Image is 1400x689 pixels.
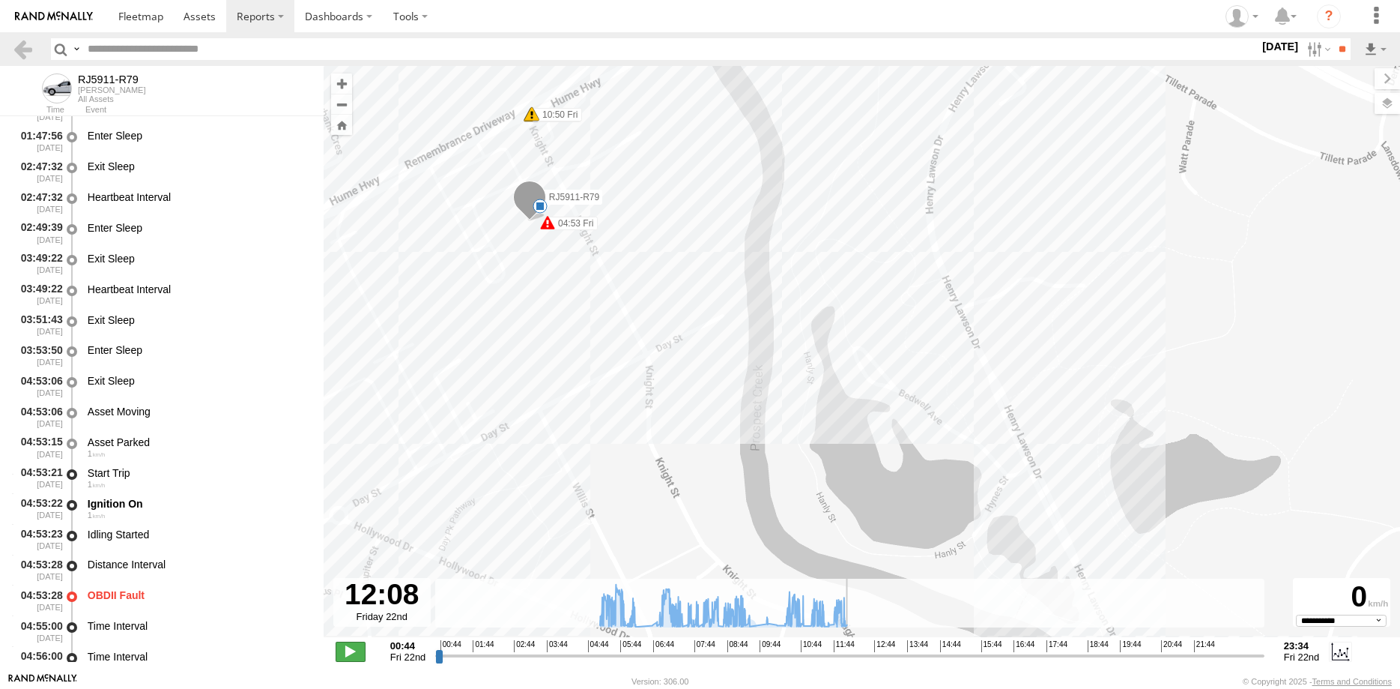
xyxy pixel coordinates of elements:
a: Terms and Conditions [1312,677,1392,686]
div: 03:51:43 [DATE] [12,311,64,339]
div: Idling Started [88,528,309,541]
div: 03:53:50 [DATE] [12,342,64,370]
div: Exit Sleep [88,252,309,265]
label: 08:26 Fri [531,109,581,122]
label: Export results as... [1363,38,1388,60]
div: 02:47:32 [DATE] [12,157,64,185]
label: Play/Stop [336,642,366,661]
div: 01:47:56 [DATE] [12,127,64,155]
span: 01:44 [473,640,494,652]
span: 17:44 [1046,640,1067,652]
div: Time [12,106,64,114]
strong: 23:34 [1284,640,1320,652]
div: © Copyright 2025 - [1243,677,1392,686]
div: 04:53:21 [DATE] [12,464,64,492]
label: 04:53 Fri [548,217,598,230]
span: 15:44 [981,640,1002,652]
span: Fri 22nd Aug 2025 [390,652,426,663]
label: Search Filter Options [1301,38,1333,60]
button: Zoom in [331,73,352,94]
div: 04:53:22 [DATE] [12,495,64,523]
div: Time Interval [88,619,309,633]
div: 04:53:28 [DATE] [12,586,64,614]
div: Time Interval [88,650,309,664]
div: 6 [533,199,548,214]
img: rand-logo.svg [15,11,93,22]
span: 12:44 [874,640,895,652]
button: Zoom out [331,94,352,115]
label: Search Query [70,38,82,60]
label: [DATE] [1259,38,1301,55]
span: 05:44 [620,640,641,652]
span: 04:44 [588,640,609,652]
span: Fri 22nd Aug 2025 [1284,652,1320,663]
span: 10:44 [801,640,822,652]
div: [PERSON_NAME] [78,85,145,94]
div: Enter Sleep [88,343,309,357]
a: Visit our Website [8,674,77,689]
div: Exit Sleep [88,160,309,173]
div: 02:47:32 [DATE] [12,188,64,216]
span: 20:44 [1161,640,1182,652]
div: Quang MAC [1220,5,1264,28]
div: OBDII Fault [88,589,309,602]
div: 04:56:00 [DATE] [12,648,64,676]
div: 0 [1295,580,1388,615]
span: 06:44 [653,640,674,652]
span: 18:44 [1088,640,1109,652]
span: 03:44 [547,640,568,652]
div: Version: 306.00 [631,677,688,686]
div: 04:53:28 [DATE] [12,556,64,584]
div: 04:53:06 [DATE] [12,372,64,400]
div: 02:49:39 [DATE] [12,219,64,247]
span: 11:44 [834,640,855,652]
label: 10:50 Fri [532,108,582,121]
div: 03:49:22 [DATE] [12,250,64,277]
strong: 00:44 [390,640,426,652]
span: 09:44 [760,640,781,652]
div: Ignition On [88,497,309,511]
div: 03:49:22 [DATE] [12,280,64,308]
div: Distance Interval [88,558,309,571]
div: Heartbeat Interval [88,283,309,296]
div: Enter Sleep [88,221,309,235]
i: ? [1317,4,1341,28]
div: 04:55:00 [DATE] [12,617,64,645]
div: Asset Moving [88,405,309,418]
span: RJ5911-R79 [548,191,599,202]
div: Heartbeat Interval [88,190,309,204]
div: Exit Sleep [88,374,309,388]
div: Enter Sleep [88,129,309,142]
span: 1 [88,511,106,520]
div: Asset Parked [88,436,309,449]
span: 00:44 [440,640,461,652]
span: 19:44 [1120,640,1141,652]
span: 1 [88,480,106,489]
div: 04:53:23 [DATE] [12,526,64,553]
div: Event [85,106,324,114]
div: Exit Sleep [88,313,309,327]
div: 04:53:06 [DATE] [12,403,64,430]
span: 21:44 [1194,640,1215,652]
button: Zoom Home [331,115,352,135]
span: 07:44 [694,640,715,652]
span: 14:44 [940,640,961,652]
span: 08:44 [727,640,748,652]
div: RJ5911-R79 - View Asset History [78,73,145,85]
span: 02:44 [514,640,535,652]
a: Back to previous Page [12,38,34,60]
div: All Assets [78,94,145,103]
div: Start Trip [88,466,309,480]
span: 1 [88,449,106,458]
span: 13:44 [907,640,928,652]
div: 04:53:15 [DATE] [12,433,64,461]
span: 16:44 [1013,640,1034,652]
